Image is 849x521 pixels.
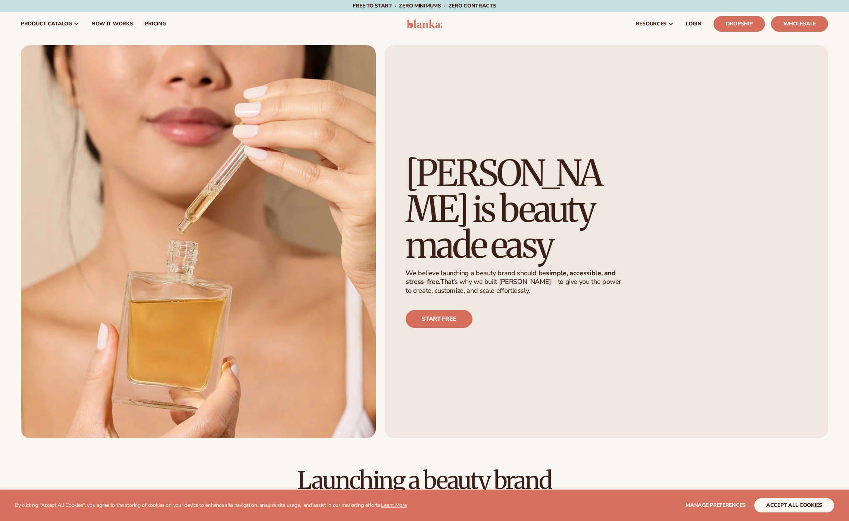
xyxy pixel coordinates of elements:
[406,155,633,263] h1: [PERSON_NAME] is beauty made easy
[139,12,172,36] a: pricing
[714,16,765,32] a: Dropship
[686,498,746,512] button: Manage preferences
[21,21,72,27] span: product catalog
[406,310,472,328] a: Start free
[270,468,580,518] h2: Launching a beauty brand used to be really hard
[91,21,133,27] span: How It Works
[636,21,667,27] span: resources
[145,21,166,27] span: pricing
[406,269,616,286] strong: simple, accessible, and stress-free.
[353,2,496,9] span: Free to start · ZERO minimums · ZERO contracts
[686,502,746,509] span: Manage preferences
[85,12,139,36] a: How It Works
[15,12,85,36] a: product catalog
[406,269,628,295] p: We believe launching a beauty brand should be That’s why we built [PERSON_NAME]—to give you the p...
[21,45,376,438] img: female with serum dropper private label dropship
[754,498,834,512] button: accept all cookies
[686,21,702,27] span: LOGIN
[680,12,708,36] a: LOGIN
[15,502,407,509] p: By clicking "Accept All Cookies", you agree to the storing of cookies on your device to enhance s...
[630,12,680,36] a: resources
[771,16,828,32] a: Wholesale
[381,502,406,509] a: Learn More
[407,19,442,28] img: logo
